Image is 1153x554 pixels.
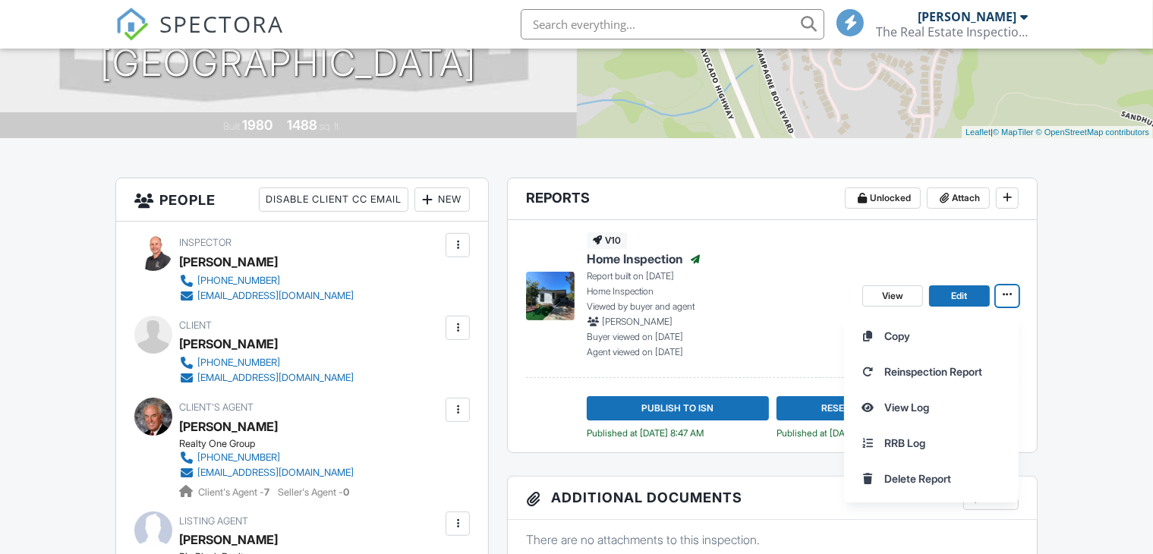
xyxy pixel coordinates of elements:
div: [EMAIL_ADDRESS][DOMAIN_NAME] [197,467,354,479]
a: SPECTORA [115,20,284,52]
span: Listing Agent [179,515,248,527]
a: [PHONE_NUMBER] [179,355,354,370]
span: SPECTORA [159,8,284,39]
span: Built [223,121,240,132]
div: | [962,126,1153,139]
p: There are no attachments to this inspection. [526,531,1019,548]
a: [EMAIL_ADDRESS][DOMAIN_NAME] [179,288,354,304]
a: [PHONE_NUMBER] [179,273,354,288]
div: [EMAIL_ADDRESS][DOMAIN_NAME] [197,372,354,384]
strong: 7 [264,486,269,498]
div: [PHONE_NUMBER] [197,357,280,369]
strong: 0 [343,486,349,498]
div: Disable Client CC Email [259,187,408,212]
div: [PHONE_NUMBER] [197,275,280,287]
div: [PHONE_NUMBER] [197,452,280,464]
a: © MapTiler [993,127,1034,137]
img: The Best Home Inspection Software - Spectora [115,8,149,41]
a: [EMAIL_ADDRESS][DOMAIN_NAME] [179,370,354,386]
div: New [414,187,470,212]
div: Realty One Group [179,438,366,450]
span: Seller's Agent - [278,486,349,498]
div: [PERSON_NAME] [179,250,278,273]
div: 1488 [287,117,317,133]
a: [PERSON_NAME] [179,415,278,438]
div: The Real Estate Inspection Company [876,24,1028,39]
div: [PERSON_NAME] [179,332,278,355]
span: Client [179,319,212,331]
span: sq. ft. [320,121,341,132]
input: Search everything... [521,9,824,39]
a: [EMAIL_ADDRESS][DOMAIN_NAME] [179,465,354,480]
span: Client's Agent - [198,486,272,498]
a: © OpenStreetMap contributors [1036,127,1149,137]
a: [PERSON_NAME] [179,528,278,551]
div: [EMAIL_ADDRESS][DOMAIN_NAME] [197,290,354,302]
a: Leaflet [966,127,991,137]
span: Inspector [179,237,232,248]
a: [PHONE_NUMBER] [179,450,354,465]
span: Client's Agent [179,401,254,413]
div: 1980 [242,117,272,133]
div: [PERSON_NAME] [918,9,1016,24]
h3: People [116,178,488,222]
h3: Additional Documents [508,477,1037,520]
